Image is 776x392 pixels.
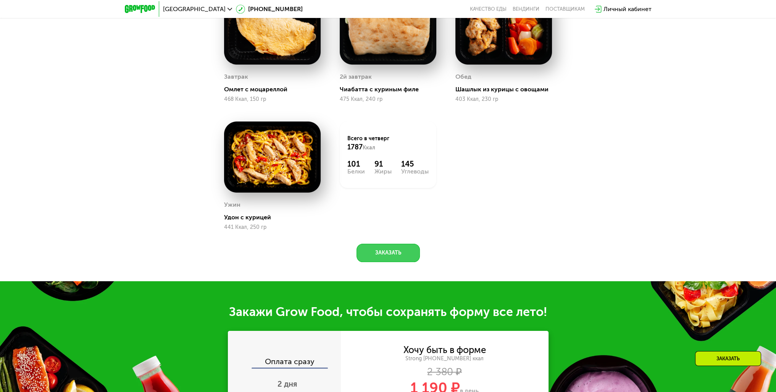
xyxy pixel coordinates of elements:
[347,143,363,151] span: 1787
[374,168,392,175] div: Жиры
[401,168,429,175] div: Углеводы
[341,368,549,376] div: 2 380 ₽
[545,6,585,12] div: поставщикам
[224,71,248,83] div: Завтрак
[455,96,552,102] div: 403 Ккал, 230 гр
[347,168,365,175] div: Белки
[347,159,365,168] div: 101
[340,86,442,93] div: Чиабатта с куриным филе
[347,135,429,152] div: Всего в четверг
[403,346,486,354] div: Хочу быть в форме
[277,379,297,389] span: 2 дня
[224,199,240,211] div: Ужин
[224,224,321,230] div: 441 Ккал, 250 гр
[603,5,652,14] div: Личный кабинет
[455,71,471,83] div: Обед
[163,6,226,12] span: [GEOGRAPHIC_DATA]
[229,358,341,368] div: Оплата сразу
[513,6,539,12] a: Вендинги
[236,5,303,14] a: [PHONE_NUMBER]
[341,355,549,362] div: Strong [PHONE_NUMBER] ккал
[224,214,327,221] div: Удон с курицей
[224,96,321,102] div: 468 Ккал, 150 гр
[363,144,375,151] span: Ккал
[470,6,507,12] a: Качество еды
[401,159,429,168] div: 145
[224,86,327,93] div: Омлет с моцареллой
[357,244,420,262] button: Заказать
[340,71,372,83] div: 2й завтрак
[374,159,392,168] div: 91
[455,86,558,93] div: Шашлык из курицы с овощами
[695,351,761,366] div: Заказать
[340,96,436,102] div: 475 Ккал, 240 гр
